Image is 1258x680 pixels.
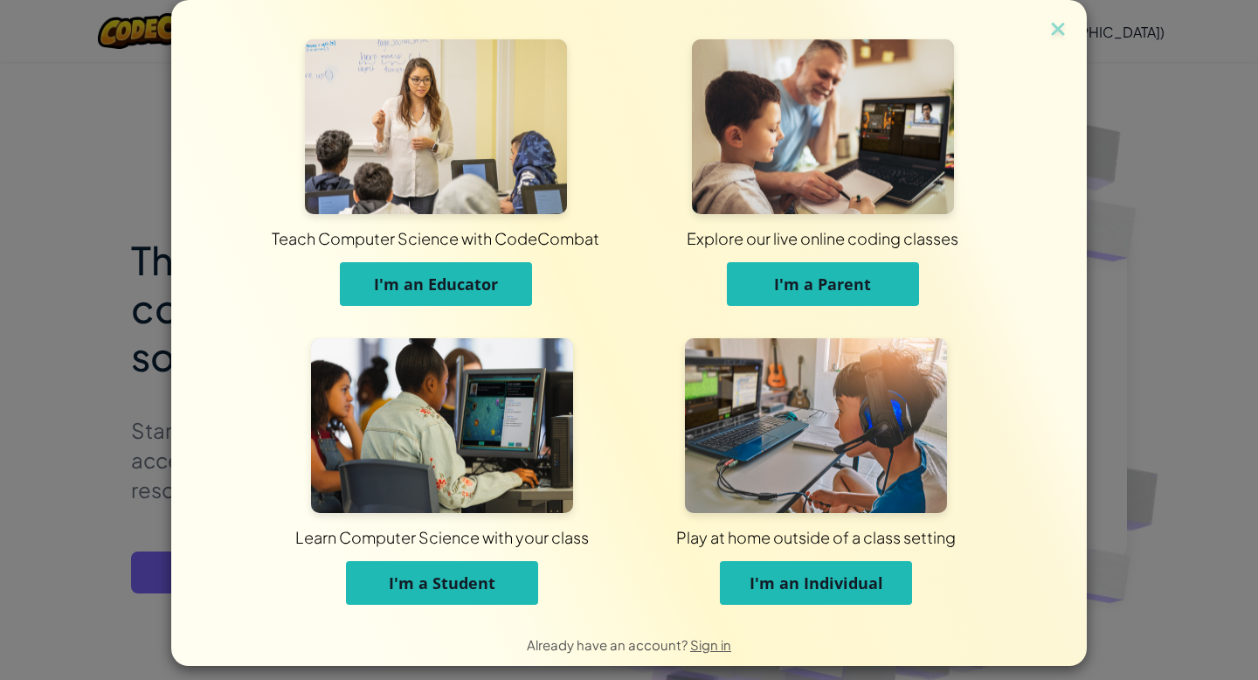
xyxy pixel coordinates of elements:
[720,561,912,605] button: I'm an Individual
[340,262,532,306] button: I'm an Educator
[386,526,1246,548] div: Play at home outside of a class setting
[685,338,947,513] img: For Individuals
[389,572,495,593] span: I'm a Student
[774,274,871,295] span: I'm a Parent
[346,561,538,605] button: I'm a Student
[750,572,883,593] span: I'm an Individual
[311,338,573,513] img: For Students
[1047,17,1069,44] img: close icon
[690,636,731,653] a: Sign in
[305,39,567,214] img: For Educators
[374,274,498,295] span: I'm an Educator
[727,262,919,306] button: I'm a Parent
[527,636,690,653] span: Already have an account?
[692,39,954,214] img: For Parents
